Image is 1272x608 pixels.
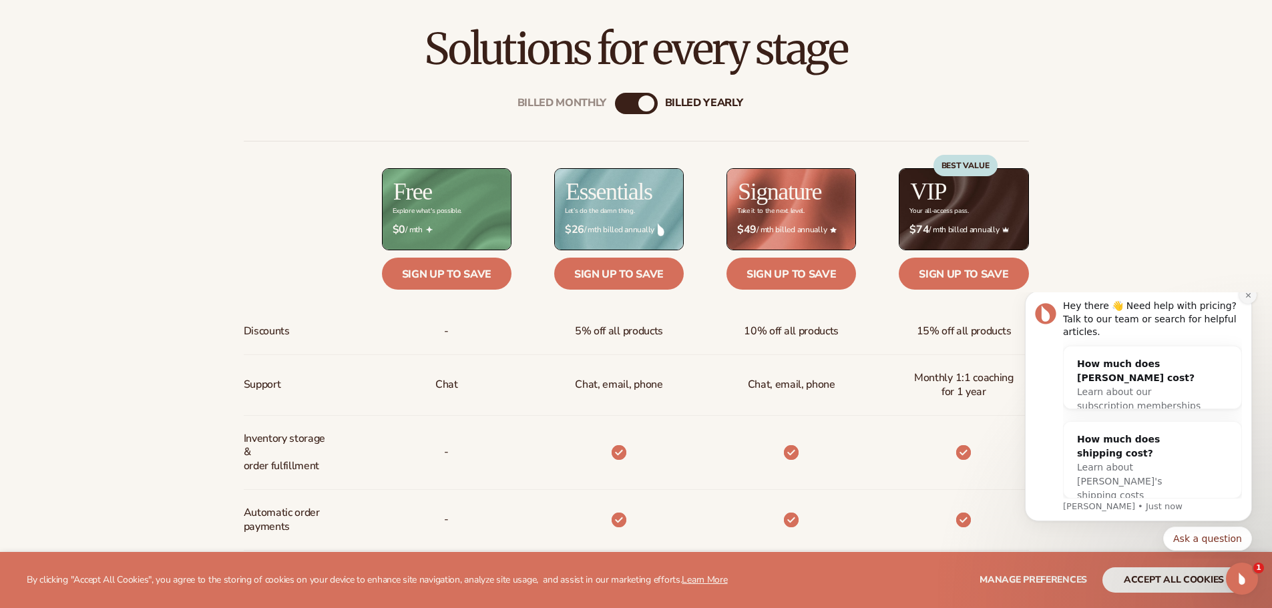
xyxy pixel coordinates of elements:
h2: Solutions for every stage [37,27,1235,71]
img: Crown_2d87c031-1b5a-4345-8312-a4356ddcde98.png [1002,226,1009,233]
div: Let’s do the damn thing. [565,208,634,215]
div: BEST VALUE [933,155,998,176]
div: Take it to the next level. [737,208,805,215]
p: Message from Lee, sent Just now [58,208,237,220]
a: Sign up to save [899,258,1028,290]
div: Quick reply options [20,234,247,258]
div: How much does shipping cost?Learn about [PERSON_NAME]'s shipping costs [59,129,210,221]
span: 1 [1253,563,1264,573]
span: - [444,507,449,532]
a: Learn More [682,573,727,586]
h2: Free [393,180,432,204]
img: Profile image for Lee [30,11,51,32]
span: 5% off all products [575,319,663,344]
div: billed Yearly [665,97,743,109]
p: By clicking "Accept All Cookies", you agree to the storing of cookies on your device to enhance s... [27,575,728,586]
div: Billed Monthly [517,97,607,109]
img: Free_Icon_bb6e7c7e-73f8-44bd-8ed0-223ea0fc522e.png [426,226,433,233]
p: Chat [435,372,458,397]
img: Essentials_BG_9050f826-5aa9-47d9-a362-757b82c62641.jpg [555,169,683,250]
span: - [444,319,449,344]
div: Your all-access pass. [909,208,968,215]
div: How much does shipping cost? [72,140,196,168]
a: Sign up to save [726,258,856,290]
strong: $26 [565,224,584,236]
strong: $0 [393,224,405,236]
a: Sign up to save [554,258,684,290]
div: Hey there 👋 Need help with pricing? Talk to our team or search for helpful articles. [58,7,237,47]
span: Discounts [244,319,290,344]
span: Support [244,372,281,397]
h2: Essentials [566,180,652,204]
div: Explore what's possible. [393,208,461,215]
strong: $74 [909,224,929,236]
div: How much does [PERSON_NAME] cost? [72,65,196,93]
span: / mth billed annually [909,224,1018,236]
span: Chat, email, phone [748,372,835,397]
span: Monthly 1:1 coaching for 1 year [909,366,1018,404]
div: How much does [PERSON_NAME] cost?Learn about our subscription memberships [59,54,210,131]
button: Manage preferences [980,567,1087,593]
img: Signature_BG_eeb718c8-65ac-49e3-a4e5-327c6aa73146.jpg [727,169,855,250]
span: / mth billed annually [565,224,673,236]
h2: Signature [738,180,821,204]
span: Manage preferences [980,573,1087,586]
span: Automatic order payments [244,501,333,539]
iframe: Intercom notifications message [1005,292,1272,559]
img: drop.png [658,224,664,236]
a: Sign up to save [382,258,511,290]
img: free_bg.png [383,169,511,250]
h2: VIP [910,180,946,204]
span: 10% off all products [744,319,839,344]
p: Chat, email, phone [575,372,662,397]
span: Inventory storage & order fulfillment [244,426,333,479]
span: / mth billed annually [737,224,845,236]
img: VIP_BG_199964bd-3653-43bc-8a67-789d2d7717b9.jpg [899,169,1028,250]
img: Star_6.png [830,227,837,233]
span: 15% off all products [917,319,1012,344]
button: Quick reply: Ask a question [158,234,247,258]
iframe: Intercom live chat [1226,563,1258,595]
div: Message content [58,7,237,206]
span: / mth [393,224,501,236]
p: - [444,440,449,465]
button: accept all cookies [1102,567,1245,593]
span: Learn about our subscription memberships [72,94,196,119]
span: Learn about [PERSON_NAME]'s shipping costs [72,170,157,208]
strong: $49 [737,224,757,236]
